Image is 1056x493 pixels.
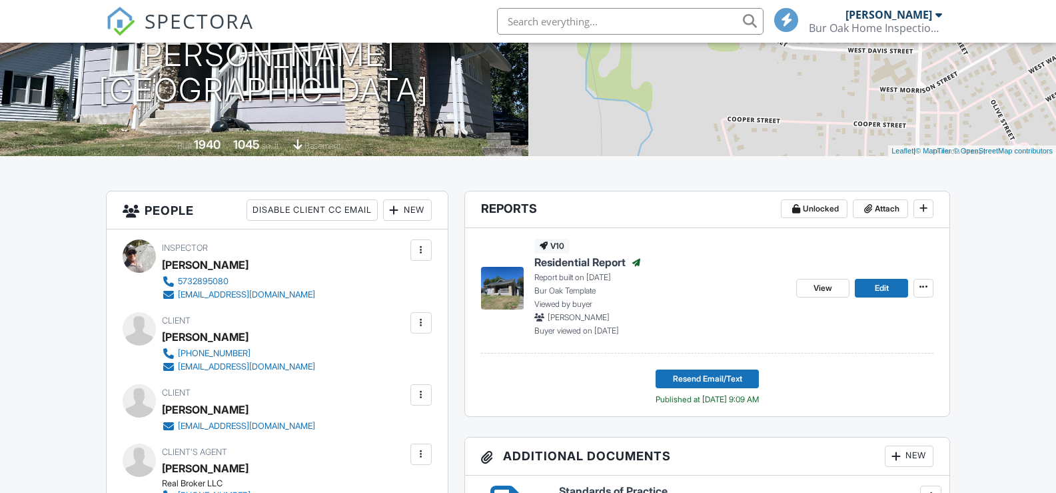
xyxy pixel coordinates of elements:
[162,447,227,457] span: Client's Agent
[885,446,933,467] div: New
[21,2,507,107] h1: [STREET_ADDRESS][PERSON_NAME] [GEOGRAPHIC_DATA]
[194,137,221,151] div: 1940
[845,8,932,21] div: [PERSON_NAME]
[162,275,315,288] a: 5732895080
[888,145,1056,157] div: |
[891,147,913,155] a: Leaflet
[162,400,249,420] div: [PERSON_NAME]
[177,141,192,151] span: Built
[304,141,340,151] span: basement
[465,438,950,476] h3: Additional Documents
[162,347,315,360] a: [PHONE_NUMBER]
[162,327,249,347] div: [PERSON_NAME]
[162,388,191,398] span: Client
[162,255,249,275] div: [PERSON_NAME]
[178,276,229,287] div: 5732895080
[247,199,378,221] div: Disable Client CC Email
[162,288,315,302] a: [EMAIL_ADDRESS][DOMAIN_NAME]
[162,316,191,326] span: Client
[162,360,315,374] a: [EMAIL_ADDRESS][DOMAIN_NAME]
[162,478,326,489] div: Real Broker LLC
[915,147,951,155] a: © MapTiler
[178,290,315,300] div: [EMAIL_ADDRESS][DOMAIN_NAME]
[106,7,135,36] img: The Best Home Inspection Software - Spectora
[162,458,249,478] a: [PERSON_NAME]
[233,137,260,151] div: 1045
[497,8,764,35] input: Search everything...
[383,199,432,221] div: New
[107,191,448,229] h3: People
[145,7,254,35] span: SPECTORA
[809,21,942,35] div: Bur Oak Home Inspections
[162,243,208,253] span: Inspector
[178,348,251,359] div: [PHONE_NUMBER]
[162,420,315,433] a: [EMAIL_ADDRESS][DOMAIN_NAME]
[953,147,1053,155] a: © OpenStreetMap contributors
[106,18,254,46] a: SPECTORA
[178,362,315,372] div: [EMAIL_ADDRESS][DOMAIN_NAME]
[178,421,315,432] div: [EMAIL_ADDRESS][DOMAIN_NAME]
[262,141,280,151] span: sq. ft.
